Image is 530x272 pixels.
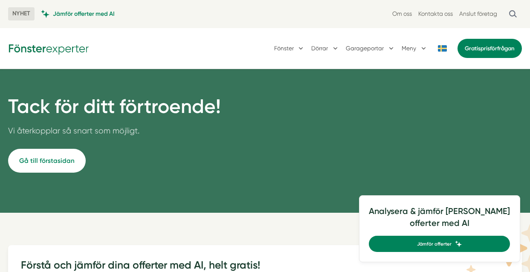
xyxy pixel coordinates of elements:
[8,124,221,141] p: Vi återkopplar så snart som möjligt.
[274,38,305,59] button: Fönster
[8,95,221,125] h1: Tack för ditt förtroende!
[369,236,510,252] a: Jämför offerter
[41,10,115,18] a: Jämför offerter med AI
[392,10,412,18] a: Om oss
[346,38,395,59] button: Garageportar
[8,41,89,55] img: Fönsterexperter Logotyp
[53,10,115,18] span: Jämför offerter med AI
[8,149,86,173] a: Gå till förstasidan
[458,39,522,58] a: Gratisprisförfrågan
[465,45,481,52] span: Gratis
[8,7,35,20] span: NYHET
[418,10,453,18] a: Kontakta oss
[459,10,497,18] a: Anslut företag
[369,205,510,236] h4: Analysera & jämför [PERSON_NAME] offerter med AI
[402,38,428,59] button: Meny
[311,38,339,59] button: Dörrar
[417,240,452,248] span: Jämför offerter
